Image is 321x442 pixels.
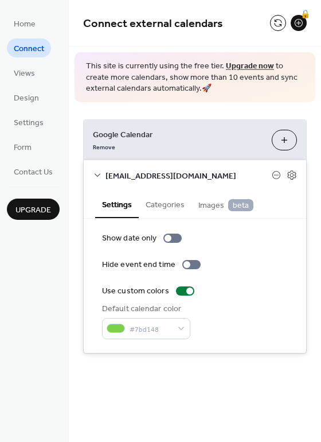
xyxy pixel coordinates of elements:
span: Settings [14,117,44,129]
span: Images [198,199,253,212]
span: beta [228,199,253,211]
span: Connect external calendars [83,13,223,35]
button: Images beta [191,191,260,218]
a: Settings [7,113,50,131]
a: Contact Us [7,162,60,181]
button: Settings [95,191,139,218]
span: Form [14,142,32,154]
span: Home [14,18,36,30]
a: Home [7,14,42,33]
span: Design [14,92,39,104]
div: Show date only [102,232,156,245]
span: Views [14,68,35,80]
span: Connect [14,43,44,55]
div: Default calendar color [102,303,188,315]
span: Contact Us [14,166,53,179]
span: #7bd148 [130,323,172,335]
a: Views [7,63,42,82]
button: Upgrade [7,199,60,220]
a: Form [7,137,38,156]
span: [EMAIL_ADDRESS][DOMAIN_NAME] [105,170,272,182]
span: Google Calendar [93,129,263,141]
a: Design [7,88,46,107]
span: Remove [93,143,115,151]
div: Hide event end time [102,259,175,271]
div: Use custom colors [102,285,169,297]
button: Categories [139,191,191,217]
span: Upgrade [15,204,51,216]
a: Upgrade now [226,59,274,74]
span: This site is currently using the free tier. to create more calendars, show more than 10 events an... [86,61,304,95]
a: Connect [7,38,51,57]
